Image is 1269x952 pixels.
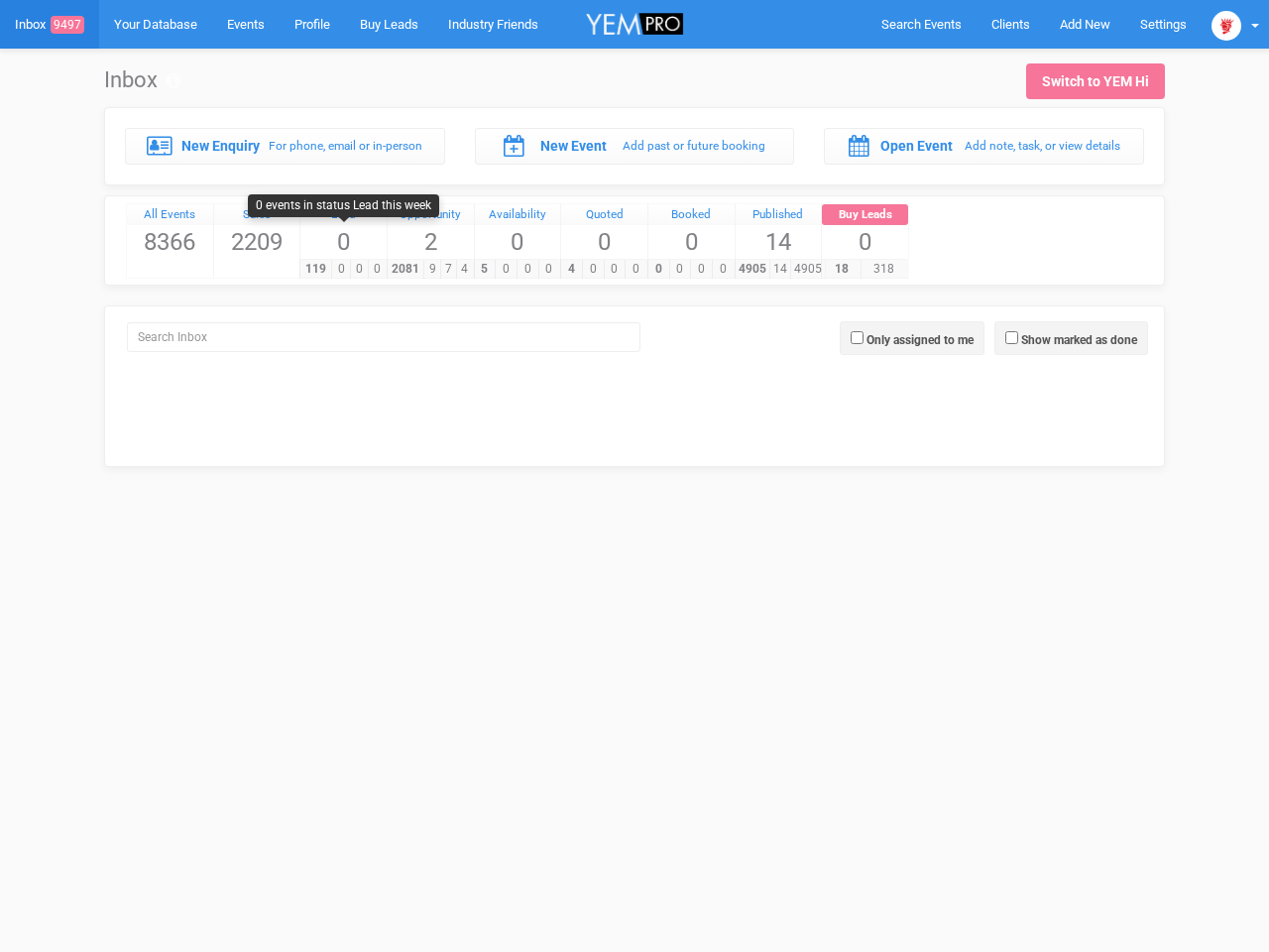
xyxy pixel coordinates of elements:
[127,322,640,352] input: Search Inbox
[669,260,692,279] span: 0
[475,225,561,259] span: 0
[769,260,791,279] span: 14
[387,260,424,279] span: 2081
[560,260,583,279] span: 4
[475,204,561,226] a: Availability
[866,331,974,349] label: Only assigned to me
[648,225,735,259] span: 0
[248,194,439,217] div: 0 events in status Lead this week
[456,260,473,279] span: 4
[104,68,180,92] h1: Inbox
[495,260,518,279] span: 0
[214,225,300,259] span: 2209
[440,260,457,279] span: 7
[181,136,260,156] label: New Enquiry
[331,260,350,279] span: 0
[965,139,1120,153] small: Add note, task, or view details
[474,260,497,279] span: 5
[861,260,908,279] span: 318
[604,260,627,279] span: 0
[127,225,213,259] span: 8366
[736,204,822,226] a: Published
[712,260,735,279] span: 0
[1211,11,1241,41] img: open-uri20250107-2-1pbi2ie
[647,260,670,279] span: 0
[540,136,607,156] label: New Event
[625,260,647,279] span: 0
[1060,17,1110,32] span: Add New
[350,260,369,279] span: 0
[1042,71,1149,91] div: Switch to YEM Hi
[423,260,440,279] span: 9
[790,260,826,279] span: 4905
[991,17,1030,32] span: Clients
[269,139,422,153] small: For phone, email or in-person
[538,260,561,279] span: 0
[690,260,713,279] span: 0
[561,204,647,226] a: Quoted
[821,260,862,279] span: 18
[623,139,765,153] small: Add past or future booking
[51,16,84,34] span: 9497
[299,260,332,279] span: 119
[824,128,1144,164] a: Open Event Add note, task, or view details
[735,260,770,279] span: 4905
[125,128,445,164] a: New Enquiry For phone, email or in-person
[881,17,962,32] span: Search Events
[582,260,605,279] span: 0
[648,204,735,226] a: Booked
[214,204,300,226] a: Sales
[368,260,387,279] span: 0
[127,204,213,226] a: All Events
[1026,63,1165,99] a: Switch to YEM Hi
[517,260,539,279] span: 0
[475,128,795,164] a: New Event Add past or future booking
[300,225,387,259] span: 0
[736,225,822,259] span: 14
[561,225,647,259] span: 0
[880,136,953,156] label: Open Event
[822,204,908,226] a: Buy Leads
[822,225,908,259] span: 0
[1021,331,1137,349] label: Show marked as done
[388,225,474,259] span: 2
